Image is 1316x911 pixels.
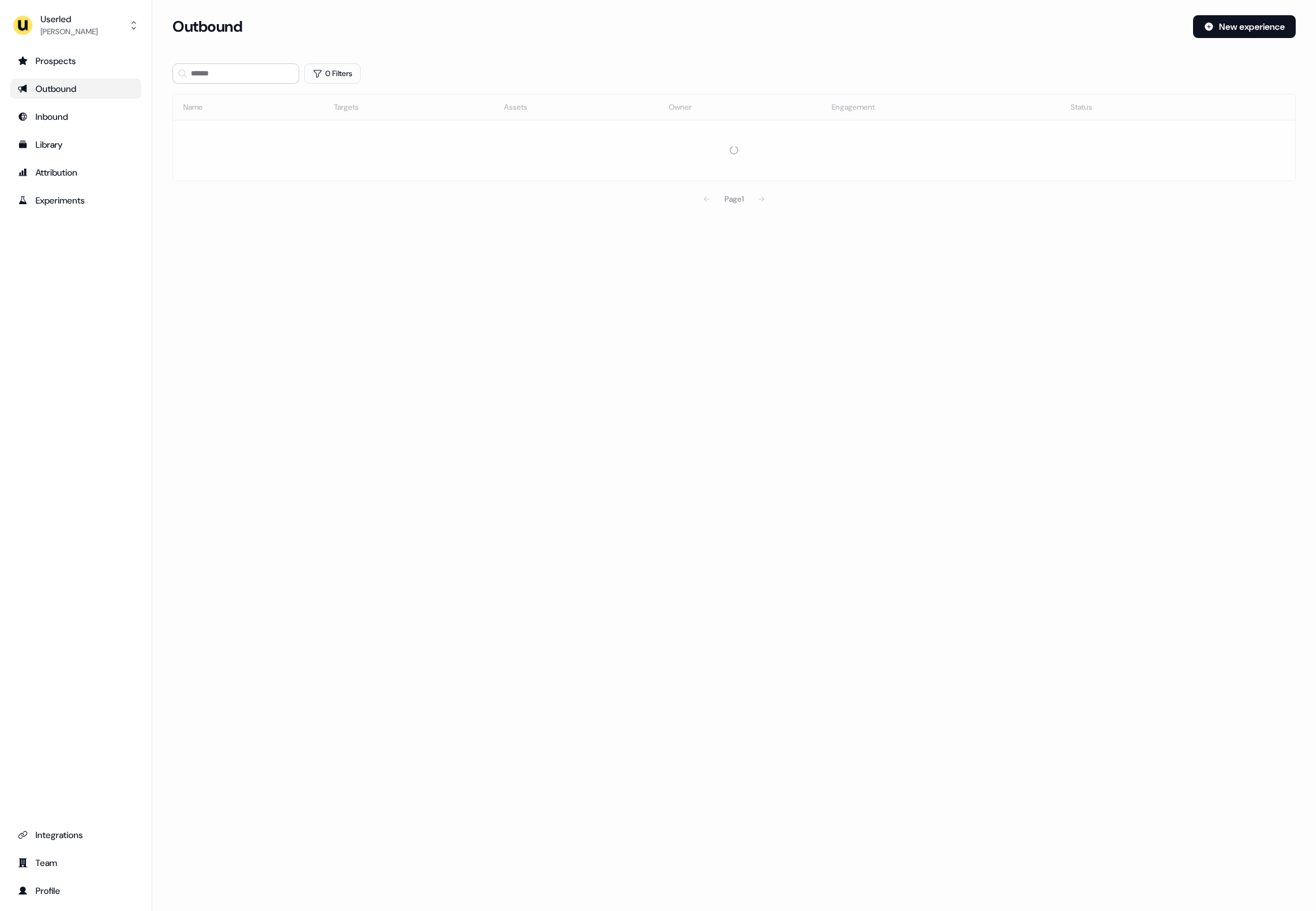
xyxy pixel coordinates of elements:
[18,829,134,841] div: Integrations
[18,166,134,179] div: Attribution
[18,82,134,95] div: Outbound
[41,25,98,38] div: [PERSON_NAME]
[10,190,141,210] a: Go to experiments
[10,825,141,845] a: Go to integrations
[10,853,141,873] a: Go to team
[304,63,361,84] button: 0 Filters
[10,162,141,183] a: Go to attribution
[10,107,141,127] a: Go to Inbound
[18,194,134,207] div: Experiments
[18,55,134,67] div: Prospects
[172,17,242,36] h3: Outbound
[10,79,141,99] a: Go to outbound experience
[10,881,141,901] a: Go to profile
[18,884,134,897] div: Profile
[10,134,141,155] a: Go to templates
[18,110,134,123] div: Inbound
[10,51,141,71] a: Go to prospects
[18,138,134,151] div: Library
[18,856,134,869] div: Team
[10,10,141,41] button: Userled[PERSON_NAME]
[1193,15,1296,38] button: New experience
[41,13,98,25] div: Userled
